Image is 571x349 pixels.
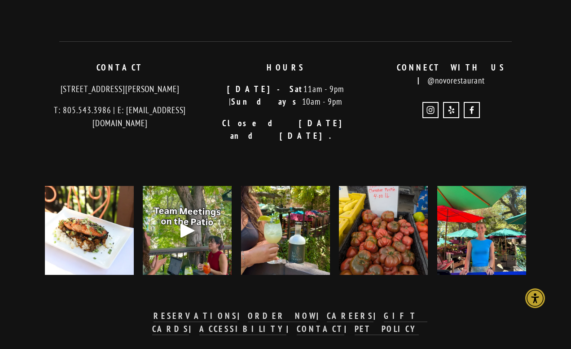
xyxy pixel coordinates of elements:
a: ORDER NOW [248,310,317,322]
a: Instagram [422,102,439,118]
a: CONTACT [297,323,344,335]
a: RESERVATIONS [154,310,237,322]
a: GIFT CARDS [152,310,427,335]
strong: | [237,310,248,321]
strong: CONTACT [97,62,144,73]
strong: | [189,323,199,334]
div: Accessibility Menu [525,288,545,308]
a: CAREERS [327,310,373,322]
strong: [DATE]-Sat [227,84,304,94]
strong: | [373,310,384,321]
strong: PET POLICY [355,323,419,334]
strong: | [344,323,355,334]
img: Host Sam is staying cool under the umbrellas on this warm SLO day! ☀️ [437,175,526,286]
p: 11am - 9pm | 10am - 9pm [211,83,361,108]
strong: CAREERS [327,310,373,321]
strong: Sundays [231,96,302,107]
a: Novo Restaurant and Lounge [464,102,480,118]
a: PET POLICY [355,323,419,335]
strong: RESERVATIONS [154,310,237,321]
a: ACCESSIBILITY [199,323,286,335]
a: Yelp [443,102,459,118]
strong: Closed [DATE] and [DATE]. [222,118,359,141]
p: [STREET_ADDRESS][PERSON_NAME] [45,83,195,96]
strong: ACCESSIBILITY [199,323,286,334]
p: T: 805.543.3986 | E: [EMAIL_ADDRESS][DOMAIN_NAME] [45,104,195,129]
img: Did you know that you can add SLO based @tobehonestbev's &quot;Focus&quot; CBD to any of our non-... [241,186,330,275]
p: @novorestaurant [376,61,526,87]
strong: | [286,323,297,334]
div: Play [177,220,198,241]
strong: HOURS [267,62,304,73]
img: A summer favorite worth savoring: our ginger soy marinated King Salmon with white sticky rice, mi... [45,175,134,286]
strong: | [316,310,327,321]
strong: ORDER NOW [248,310,317,321]
strong: CONTACT [297,323,344,334]
img: Cherokee Purple tomatoes, known for their deep, dusky-rose color and rich, complex, and sweet fla... [339,171,428,289]
strong: GIFT CARDS [152,310,427,334]
strong: CONNECT WITH US | [397,62,515,86]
